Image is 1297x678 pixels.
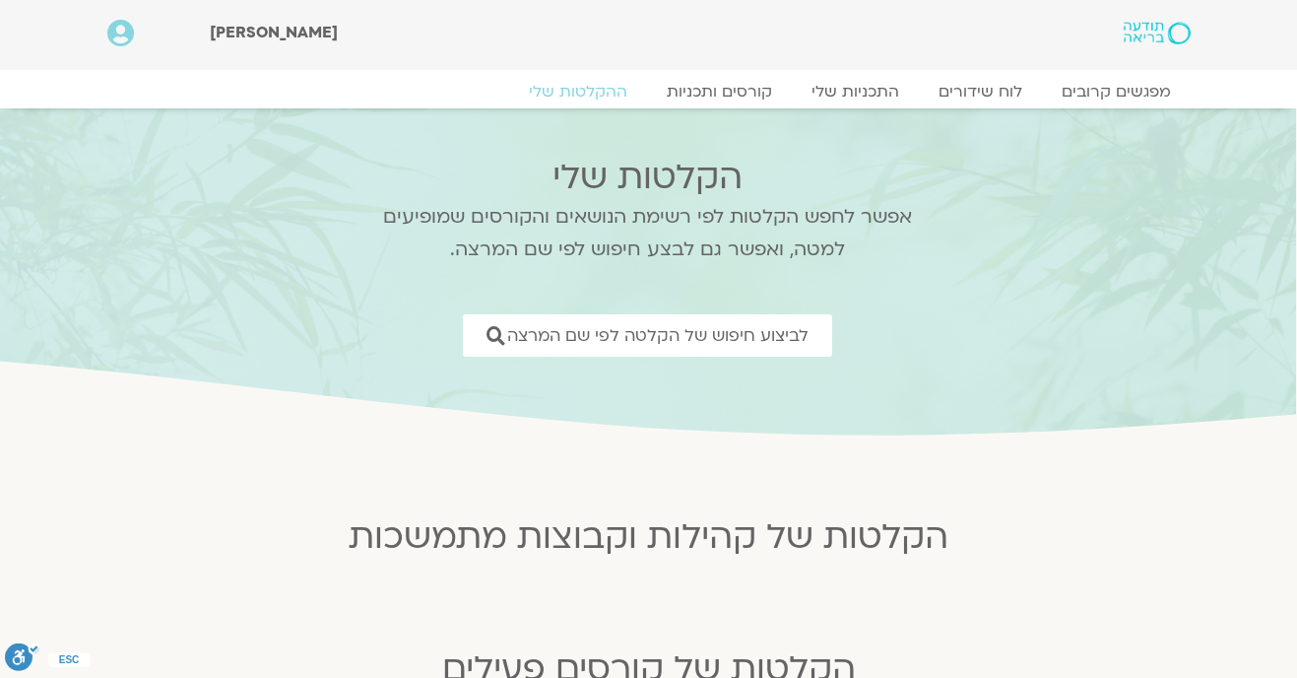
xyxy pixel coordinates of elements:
[357,158,939,197] h2: הקלטות שלי
[509,82,647,102] a: ההקלטות שלי
[1042,82,1191,102] a: מפגשים קרובים
[166,517,1132,557] h2: הקלטות של קהילות וקבוצות מתמשכות
[463,314,832,357] a: לביצוע חיפוש של הקלטה לפי שם המרצה
[647,82,792,102] a: קורסים ותכניות
[107,82,1191,102] nav: Menu
[357,201,939,266] p: אפשר לחפש הקלטות לפי רשימת הנושאים והקורסים שמופיעים למטה, ואפשר גם לבצע חיפוש לפי שם המרצה.
[919,82,1042,102] a: לוח שידורים
[792,82,919,102] a: התכניות שלי
[507,326,809,345] span: לביצוע חיפוש של הקלטה לפי שם המרצה
[210,22,338,43] span: [PERSON_NAME]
